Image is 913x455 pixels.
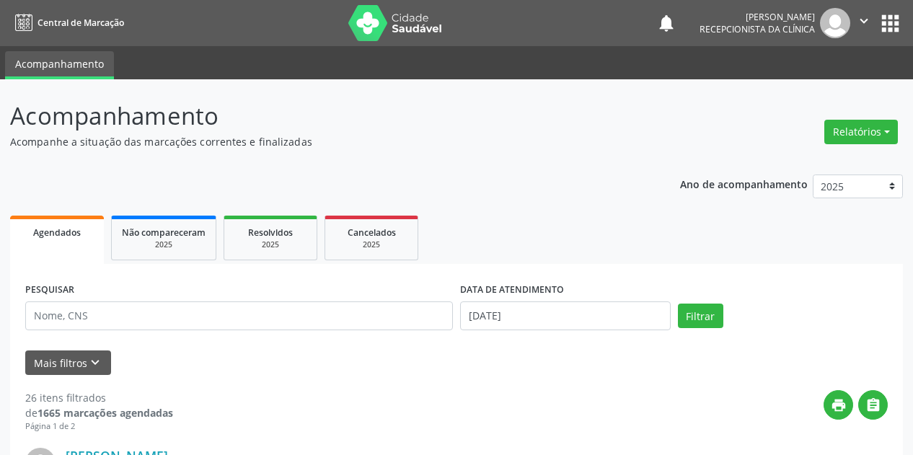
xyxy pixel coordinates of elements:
a: Central de Marcação [10,11,124,35]
button: apps [878,11,903,36]
label: PESQUISAR [25,279,74,301]
button:  [850,8,878,38]
span: Não compareceram [122,226,206,239]
i: keyboard_arrow_down [87,355,103,371]
p: Acompanhamento [10,98,635,134]
span: Cancelados [348,226,396,239]
input: Selecione um intervalo [460,301,671,330]
div: 2025 [234,239,306,250]
div: [PERSON_NAME] [700,11,815,23]
p: Ano de acompanhamento [680,175,808,193]
span: Resolvidos [248,226,293,239]
input: Nome, CNS [25,301,453,330]
div: 2025 [335,239,407,250]
i:  [865,397,881,413]
button: Relatórios [824,120,898,144]
div: de [25,405,173,420]
strong: 1665 marcações agendadas [38,406,173,420]
button:  [858,390,888,420]
span: Agendados [33,226,81,239]
span: Central de Marcação [38,17,124,29]
button: notifications [656,13,676,33]
div: 26 itens filtrados [25,390,173,405]
label: DATA DE ATENDIMENTO [460,279,564,301]
div: 2025 [122,239,206,250]
p: Acompanhe a situação das marcações correntes e finalizadas [10,134,635,149]
a: Acompanhamento [5,51,114,79]
div: Página 1 de 2 [25,420,173,433]
button: Filtrar [678,304,723,328]
span: Recepcionista da clínica [700,23,815,35]
i:  [856,13,872,29]
button: print [824,390,853,420]
button: Mais filtroskeyboard_arrow_down [25,350,111,376]
i: print [831,397,847,413]
img: img [820,8,850,38]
